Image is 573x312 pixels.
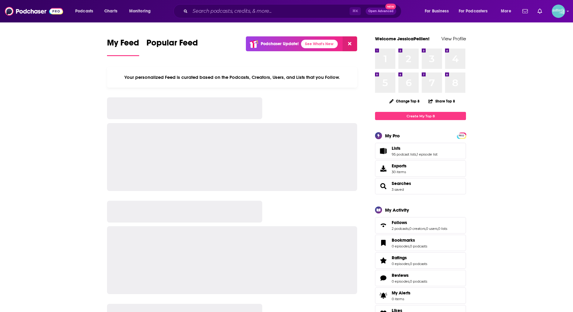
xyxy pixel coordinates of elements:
span: Bookmarks [375,235,466,251]
span: , [409,262,410,266]
a: Create My Top 8 [375,112,466,120]
span: More [501,7,511,15]
span: For Podcasters [459,7,488,15]
span: New [385,4,396,9]
span: Bookmarks [392,237,415,243]
button: Show profile menu [552,5,565,18]
span: My Feed [107,38,139,52]
span: Open Advanced [368,10,394,13]
a: Ratings [392,255,427,260]
a: 3 saved [392,187,404,192]
a: 0 episodes [392,262,409,266]
span: My Alerts [392,290,410,296]
p: Podchaser Update! [261,41,299,46]
a: Popular Feed [146,38,198,56]
button: open menu [455,6,497,16]
span: , [416,152,417,156]
img: User Profile [552,5,565,18]
img: Podchaser - Follow, Share and Rate Podcasts [5,5,63,17]
div: Your personalized Feed is curated based on the Podcasts, Creators, Users, and Lists that you Follow. [107,67,357,88]
button: open menu [421,6,456,16]
span: , [437,226,438,231]
span: Exports [392,163,407,169]
span: My Alerts [377,291,389,300]
span: Podcasts [75,7,93,15]
span: Reviews [375,270,466,286]
a: 0 lists [438,226,447,231]
a: View Profile [441,36,466,42]
div: Search podcasts, credits, & more... [179,4,407,18]
span: Monitoring [129,7,151,15]
span: Reviews [392,273,409,278]
a: Lists [377,147,389,155]
span: Exports [377,164,389,173]
a: See What's New [301,40,338,48]
a: Searches [392,181,411,186]
a: 0 podcasts [410,262,427,266]
div: My Activity [385,207,409,213]
a: 0 podcasts [410,244,427,248]
span: For Business [425,7,449,15]
span: , [409,279,410,283]
span: ⌘ K [350,7,361,15]
span: Lists [375,143,466,159]
span: 0 items [392,297,410,301]
a: Ratings [377,256,389,265]
a: 0 creators [409,226,425,231]
a: 1 episode list [417,152,437,156]
a: Bookmarks [377,239,389,247]
span: Logged in as JessicaPellien [552,5,565,18]
span: Searches [375,178,466,194]
a: Searches [377,182,389,190]
a: 0 users [426,226,437,231]
a: Show notifications dropdown [520,6,530,16]
a: 2 podcasts [392,226,409,231]
span: Follows [392,220,407,225]
span: Lists [392,146,400,151]
a: My Alerts [375,287,466,304]
a: Show notifications dropdown [535,6,545,16]
a: Follows [377,221,389,230]
button: Open AdvancedNew [366,8,396,15]
button: open menu [125,6,159,16]
button: Change Top 8 [386,97,423,105]
span: 30 items [392,170,407,174]
span: , [425,226,426,231]
a: My Feed [107,38,139,56]
a: 0 episodes [392,279,409,283]
button: Share Top 8 [428,95,455,107]
a: Reviews [392,273,427,278]
span: Popular Feed [146,38,198,52]
a: Follows [392,220,447,225]
span: Ratings [375,252,466,269]
input: Search podcasts, credits, & more... [190,6,350,16]
a: 0 podcasts [410,279,427,283]
span: , [409,244,410,248]
a: Exports [375,160,466,177]
span: Charts [104,7,117,15]
button: open menu [71,6,101,16]
a: PRO [458,133,465,138]
a: 0 episodes [392,244,409,248]
a: Charts [100,6,121,16]
div: My Pro [385,133,400,139]
span: Ratings [392,255,407,260]
a: Reviews [377,274,389,282]
a: Bookmarks [392,237,427,243]
a: 95 podcast lists [392,152,416,156]
button: open menu [497,6,519,16]
a: Lists [392,146,437,151]
span: Follows [375,217,466,233]
a: Welcome JessicaPellien! [375,36,430,42]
